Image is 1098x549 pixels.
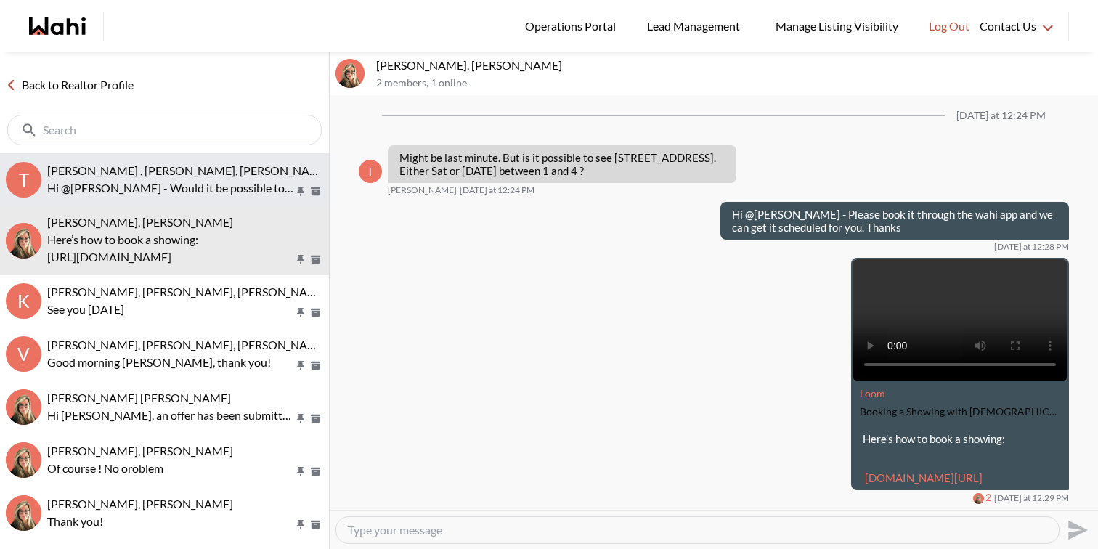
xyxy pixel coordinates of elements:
[732,208,1057,234] p: Hi @[PERSON_NAME] - Please book it through the wahi app and we can get it scheduled for you. Thanks
[771,17,903,36] span: Manage Listing Visibility
[47,285,328,298] span: [PERSON_NAME], [PERSON_NAME], [PERSON_NAME]
[335,59,365,88] img: t
[308,518,323,531] button: Archive
[294,306,307,319] button: Pin
[308,465,323,478] button: Archive
[308,185,323,198] button: Archive
[348,523,1047,537] textarea: Type your message
[47,444,233,457] span: [PERSON_NAME], [PERSON_NAME]
[47,513,294,530] p: Thank you!
[47,407,294,424] p: Hi [PERSON_NAME], an offer has been submitted for [STREET_ADDRESS]. If you’re still interested in...
[294,185,307,198] button: Pin
[6,442,41,478] div: David Rodriguez, Barbara
[994,241,1069,253] time: 2025-10-03T16:28:33.017Z
[6,336,41,372] div: V
[47,163,330,177] span: [PERSON_NAME] , [PERSON_NAME], [PERSON_NAME]
[6,283,41,319] div: K
[6,223,41,259] div: tom smith, Barbara
[294,518,307,531] button: Pin
[985,492,991,504] span: 2
[47,338,423,351] span: [PERSON_NAME], [PERSON_NAME], [PERSON_NAME], [PERSON_NAME]
[956,110,1046,122] div: [DATE] at 12:24 PM
[865,471,983,484] a: [DOMAIN_NAME][URL]
[647,17,745,36] span: Lead Management
[359,160,382,183] div: t
[994,492,1069,504] time: 2025-10-03T16:29:37.993Z
[6,389,41,425] img: M
[47,497,233,511] span: [PERSON_NAME], [PERSON_NAME]
[294,253,307,266] button: Pin
[399,151,725,177] p: Might be last minute. But is it possible to see [STREET_ADDRESS]. Either Sat or [DATE] between 1 ...
[929,17,969,36] span: Log Out
[460,184,534,196] time: 2025-10-03T16:24:19.135Z
[294,359,307,372] button: Pin
[973,493,984,504] img: B
[47,460,294,477] p: Of course ! No oroblem
[29,17,86,35] a: Wahi homepage
[47,248,294,266] p: [URL][DOMAIN_NAME]
[388,184,457,196] span: [PERSON_NAME]
[294,412,307,425] button: Pin
[6,389,41,425] div: Meghan DuCille, Barbara
[6,162,41,198] div: T
[47,354,294,371] p: Good morning [PERSON_NAME], thank you!
[973,493,984,504] div: Barbara Funt
[47,301,294,318] p: See you [DATE]
[335,59,365,88] div: tom smith, Barbara
[308,306,323,319] button: Archive
[6,495,41,531] img: V
[308,253,323,266] button: Archive
[6,495,41,531] div: Volodymyr Vozniak, Barb
[43,123,289,137] input: Search
[47,231,294,248] p: Here’s how to book a showing:
[525,17,621,36] span: Operations Portal
[376,77,1092,89] p: 2 members , 1 online
[376,58,1092,73] p: [PERSON_NAME], [PERSON_NAME]
[47,391,231,404] span: [PERSON_NAME] [PERSON_NAME]
[860,406,1060,418] div: Booking a Showing with [DEMOGRAPHIC_DATA]
[47,179,294,197] p: Hi @[PERSON_NAME] - Would it be possible to schedule your showing for 9:30 am instead of 10 am?
[294,465,307,478] button: Pin
[6,223,41,259] img: t
[308,412,323,425] button: Archive
[1060,513,1092,546] button: Send
[308,359,323,372] button: Archive
[860,387,885,399] a: Attachment
[863,432,1057,445] p: Here’s how to book a showing:
[47,215,233,229] span: [PERSON_NAME], [PERSON_NAME]
[6,442,41,478] img: D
